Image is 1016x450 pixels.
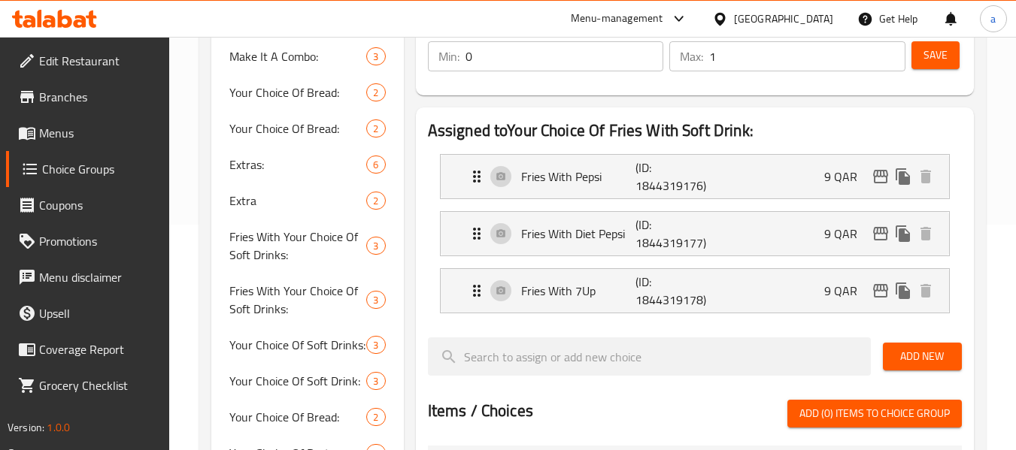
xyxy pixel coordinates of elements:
[366,192,385,210] div: Choices
[787,400,962,427] button: Add (0) items to choice group
[367,122,384,136] span: 2
[367,410,384,424] span: 2
[441,212,949,255] div: Expand
[367,338,384,352] span: 3
[211,183,403,219] div: Extra2
[428,262,962,319] li: Expand
[6,151,170,187] a: Choice Groups
[869,222,892,245] button: edit
[366,47,385,65] div: Choices
[39,124,158,142] span: Menus
[229,372,366,390] span: Your Choice Of Soft Drink:
[39,196,158,214] span: Coupons
[6,259,170,295] a: Menu disclaimer
[6,115,170,151] a: Menus
[911,41,960,69] button: Save
[42,160,158,178] span: Choice Groups
[428,148,962,205] li: Expand
[990,11,996,27] span: a
[211,399,403,435] div: Your Choice Of Bread:2
[571,10,663,28] div: Menu-management
[923,46,948,65] span: Save
[39,376,158,394] span: Grocery Checklist
[367,86,384,100] span: 2
[914,279,937,302] button: delete
[229,228,366,264] span: Fries With Your Choice Of Soft Drinks:
[367,50,384,64] span: 3
[366,119,385,137] div: Choices
[428,119,962,142] h2: Assigned to Your Choice Of Fries With Soft Drink:
[521,282,636,300] p: Fries With 7Up
[6,223,170,259] a: Promotions
[366,291,385,309] div: Choices
[366,372,385,390] div: Choices
[6,187,170,223] a: Coupons
[367,194,384,208] span: 2
[229,192,366,210] span: Extra
[521,225,636,243] p: Fries With Diet Pepsi
[914,165,937,188] button: delete
[39,232,158,250] span: Promotions
[635,273,712,309] p: (ID: 1844319178)
[428,400,533,422] h2: Items / Choices
[635,159,712,195] p: (ID: 1844319176)
[428,337,871,376] input: search
[883,343,962,370] button: Add New
[824,168,869,186] p: 9 QAR
[366,336,385,354] div: Choices
[521,168,636,186] p: Fries With Pepsi
[892,279,914,302] button: duplicate
[366,83,385,101] div: Choices
[229,119,366,137] span: Your Choice Of Bread:
[869,279,892,302] button: edit
[39,52,158,70] span: Edit Restaurant
[211,146,403,183] div: Extras:6
[229,336,366,354] span: Your Choice Of Soft Drinks:
[229,47,366,65] span: Make It A Combo:
[39,340,158,358] span: Coverage Report
[8,418,44,437] span: Version:
[39,88,158,106] span: Branches
[211,327,403,363] div: Your Choice Of Soft Drinks:3
[366,237,385,255] div: Choices
[824,282,869,300] p: 9 QAR
[229,282,366,318] span: Fries With Your Choice Of Soft Drinks:
[734,11,833,27] div: [GEOGRAPHIC_DATA]
[6,79,170,115] a: Branches
[211,110,403,146] div: Your Choice Of Bread:2
[635,216,712,252] p: (ID: 1844319177)
[6,367,170,403] a: Grocery Checklist
[229,156,366,174] span: Extras:
[367,158,384,172] span: 6
[366,156,385,174] div: Choices
[211,38,403,74] div: Make It A Combo:3
[367,293,384,307] span: 3
[914,222,937,245] button: delete
[229,83,366,101] span: Your Choice Of Bread:
[367,374,384,388] span: 3
[441,155,949,198] div: Expand
[366,408,385,426] div: Choices
[438,47,459,65] p: Min:
[892,165,914,188] button: duplicate
[441,269,949,313] div: Expand
[6,43,170,79] a: Edit Restaurant
[211,273,403,327] div: Fries With Your Choice Of Soft Drinks:3
[824,225,869,243] p: 9 QAR
[211,74,403,110] div: Your Choice Of Bread:2
[211,219,403,273] div: Fries With Your Choice Of Soft Drinks:3
[680,47,703,65] p: Max:
[869,165,892,188] button: edit
[39,304,158,322] span: Upsell
[6,295,170,331] a: Upsell
[428,205,962,262] li: Expand
[229,408,366,426] span: Your Choice Of Bread:
[895,347,950,366] span: Add New
[6,331,170,367] a: Coverage Report
[367,239,384,253] span: 3
[799,404,950,423] span: Add (0) items to choice group
[211,363,403,399] div: Your Choice Of Soft Drink:3
[892,222,914,245] button: duplicate
[47,418,70,437] span: 1.0.0
[39,268,158,286] span: Menu disclaimer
